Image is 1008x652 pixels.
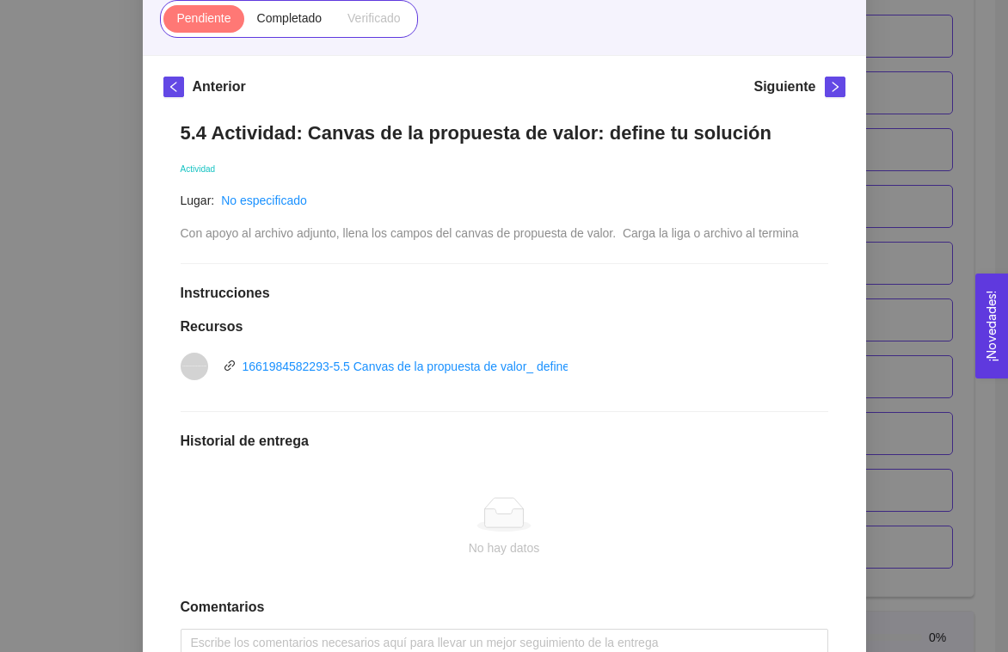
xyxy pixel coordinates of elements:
h5: Siguiente [753,77,815,97]
div: No hay datos [194,538,814,557]
span: vnd.openxmlformats-officedocument.presentationml.presentation [181,365,206,366]
span: left [164,81,183,93]
span: right [826,81,845,93]
button: Open Feedback Widget [975,274,1008,378]
article: Lugar: [181,191,215,210]
a: No especificado [221,194,307,207]
h1: 5.4 Actividad: Canvas de la propuesta de valor: define tu solución [181,121,828,145]
h1: Historial de entrega [181,433,828,450]
button: right [825,77,845,97]
span: link [224,360,236,372]
span: Con apoyo al archivo adjunto, llena los campos del canvas de propuesta de valor. Carga la liga o ... [181,226,799,240]
h1: Comentarios [181,599,828,616]
span: Actividad [181,164,216,174]
span: Pendiente [176,11,230,25]
a: 1661984582293-5.5 Canvas de la propuesta de valor_ define tu solución.pptx [243,360,657,373]
span: Completado [257,11,323,25]
button: left [163,77,184,97]
h1: Instrucciones [181,285,828,302]
h1: Recursos [181,318,828,335]
span: Verificado [347,11,400,25]
h5: Anterior [193,77,246,97]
